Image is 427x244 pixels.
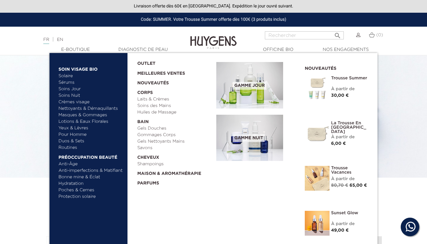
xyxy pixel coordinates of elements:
a: Crèmes visage [58,99,123,105]
span: (0) [376,33,383,37]
a: Maison & Aromathérapie [137,167,212,177]
a: Bonne mine & Éclat [58,174,123,180]
i:  [334,30,341,38]
span: 6,00 € [331,141,346,146]
a: Officine Bio [247,47,309,53]
a: Yeux & Lèvres [58,125,123,131]
a: OUTLET [137,57,207,67]
a: Soins Jour [58,86,123,92]
span: 49,00 € [331,228,349,233]
img: Sunset glow- un teint éclatant [305,211,330,236]
span: 65,00 € [350,183,367,188]
a: Gels Douches [137,125,212,132]
img: routine_nuit_banner.jpg [216,115,283,161]
div: À partir de [331,86,368,92]
h2: Nouveautés [305,64,368,71]
a: Soins des Mains [137,103,212,109]
a: Anti-imperfections & Matifiant [58,167,123,174]
a: Préoccupation beauté [58,151,123,161]
a: Huiles de Massage [137,109,212,116]
img: routine_jour_banner.jpg [216,62,283,109]
a: Poches & Cernes [58,187,123,193]
a: Soins Nuit [58,92,118,99]
a: Duos & Sets [58,138,123,144]
span: 30,00 € [331,93,349,98]
a: Routines [58,144,123,151]
div: | [40,36,173,43]
a: Nouveautés [137,77,212,87]
a: Meilleures Ventes [137,67,207,77]
a: Bain [137,116,212,125]
a: Trousse Vacances [331,166,368,175]
a: Lotions & Eaux Florales [58,118,123,125]
div: À partir de [331,176,368,182]
input: Rechercher [265,31,344,39]
a: Trousse Summer [331,76,368,80]
a: Anti-Âge [58,161,123,167]
img: La Trousse en Coton [305,121,330,146]
span: Gamme jour [233,82,266,90]
a: Gamme nuit [216,115,295,161]
a: Gamme jour [216,62,295,109]
a: Masques & Gommages [58,112,123,118]
a: E-Boutique [45,47,106,53]
a: Parfums [137,177,212,187]
a: Shampoings [137,161,212,167]
a: Nos engagements [315,47,377,53]
span: Gamme nuit [233,134,265,142]
a: Savons [137,145,212,151]
a: Nettoyants & Démaquillants [58,105,123,112]
a: EN [57,38,63,42]
img: Trousse Summer [305,76,330,101]
a: Protection solaire [58,193,123,200]
a: Sérums [58,79,123,86]
span: 80,70 € [331,183,348,188]
a: Solaire [58,73,123,79]
a: Corps [137,87,212,96]
div: À partir de [331,221,368,227]
button:  [332,29,343,38]
a: Laits & Crèmes [137,96,212,103]
img: La Trousse vacances [305,166,330,191]
div: À partir de [331,134,368,140]
a: Hydratation [58,180,123,187]
a: La Trousse en [GEOGRAPHIC_DATA] [331,121,368,134]
a: Sunset Glow [331,211,368,215]
a: Cheveux [137,151,212,161]
a: FR [43,38,49,44]
a: Soin Visage Bio [58,63,123,73]
a: Gels Nettoyants Mains [137,138,212,145]
a: Diagnostic de peau [112,47,174,53]
img: Huygens [190,26,237,50]
a: Pour Homme [58,131,123,138]
a: Gommages Corps [137,132,212,138]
